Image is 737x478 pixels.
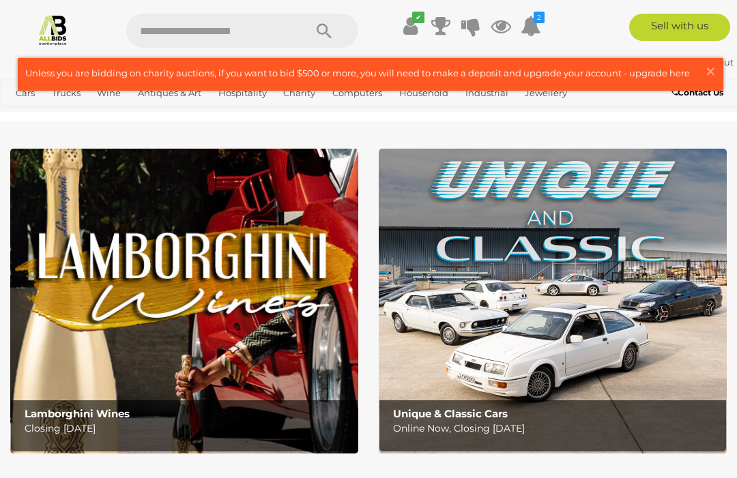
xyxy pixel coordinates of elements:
a: Lamborghini Wines Lamborghini Wines Closing [DATE] [10,149,358,453]
a: Office [10,104,47,127]
b: Contact Us [671,87,723,98]
a: Cars [10,82,40,104]
a: Antiques & Art [132,82,207,104]
img: Lamborghini Wines [10,149,358,453]
a: 2 [521,14,541,38]
a: Sign Out [694,57,734,68]
button: Search [290,14,358,48]
a: RedMacBonnie [609,57,689,68]
p: Online Now, Closing [DATE] [393,420,719,437]
img: Allbids.com.au [37,14,69,46]
p: Closing [DATE] [25,420,351,437]
a: Contact Us [671,85,727,100]
a: Computers [327,82,388,104]
a: [GEOGRAPHIC_DATA] [98,104,205,127]
a: Trucks [46,82,86,104]
b: Unique & Classic Cars [393,407,508,420]
i: ✔ [412,12,424,23]
a: Unique & Classic Cars Unique & Classic Cars Online Now, Closing [DATE] [379,149,727,453]
a: Household [394,82,454,104]
a: ✔ [401,14,421,38]
i: 2 [534,12,545,23]
a: Charity [278,82,321,104]
a: Industrial [460,82,514,104]
strong: RedMacBonnie [609,57,687,68]
img: Unique & Classic Cars [379,149,727,453]
a: Sports [53,104,92,127]
b: Lamborghini Wines [25,407,130,420]
span: | [689,57,692,68]
a: Jewellery [519,82,573,104]
span: × [704,58,717,85]
a: Hospitality [213,82,272,104]
a: Wine [91,82,126,104]
a: Sell with us [629,14,731,41]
